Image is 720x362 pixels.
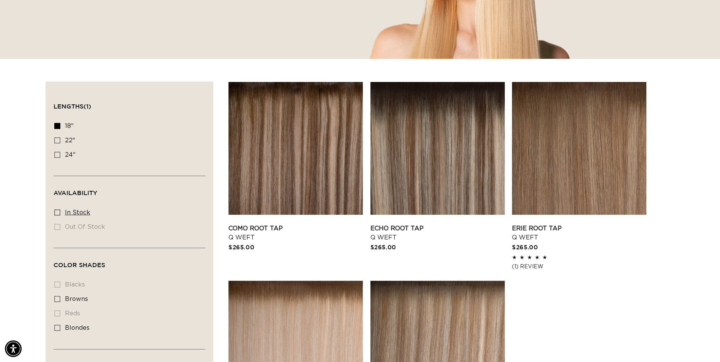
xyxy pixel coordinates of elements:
span: 24" [65,152,76,158]
span: (1) [84,103,91,110]
summary: Lengths (1 selected) [54,90,205,117]
div: Accessibility Menu [5,340,22,357]
a: Erie Root Tap Q Weft [512,224,646,242]
summary: Color Shades (0 selected) [54,248,205,275]
span: 18" [65,123,74,129]
span: Color Shades [54,261,105,268]
span: Lengths [54,103,91,110]
a: Echo Root Tap Q Weft [370,224,505,242]
span: blondes [65,325,90,331]
span: browns [65,296,88,302]
span: In stock [65,209,90,216]
summary: Availability (0 selected) [54,176,205,203]
span: Availability [54,189,97,196]
span: 22" [65,137,75,143]
a: Como Root Tap Q Weft [228,224,363,242]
